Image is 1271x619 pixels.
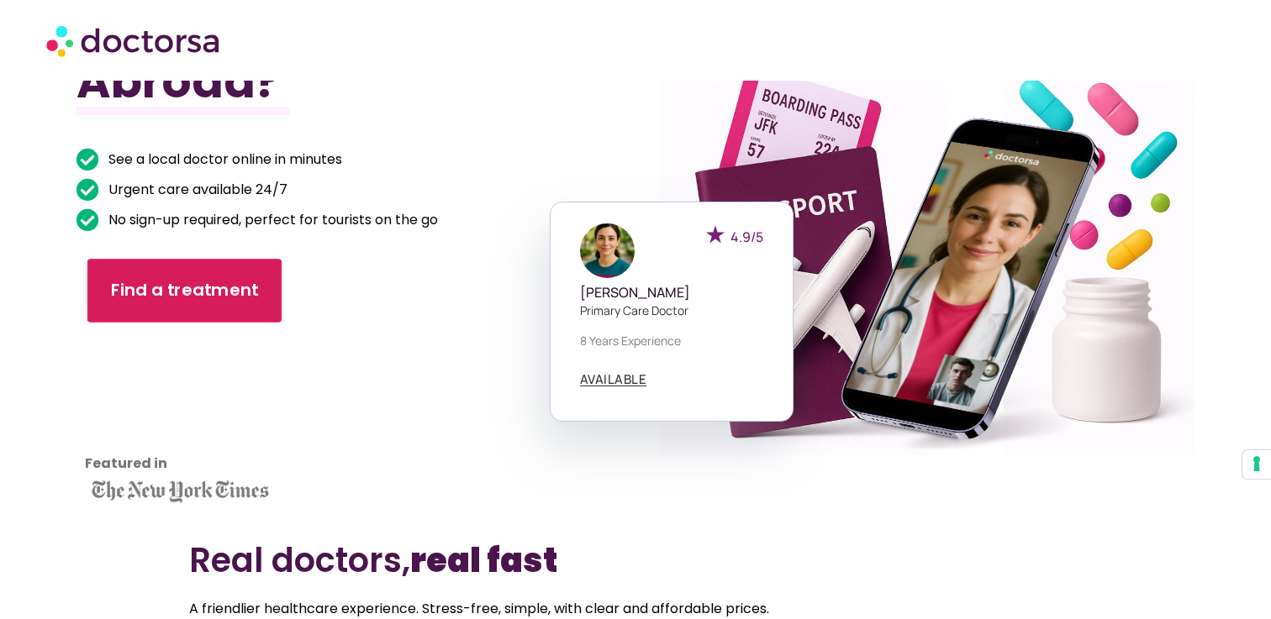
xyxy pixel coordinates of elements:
[730,228,763,246] span: 4.9/5
[410,537,557,584] b: real fast
[580,302,763,319] p: Primary care doctor
[110,278,258,302] span: Find a treatment
[580,332,763,349] p: 8 years experience
[104,178,287,202] span: Urgent care available 24/7
[104,148,342,171] span: See a local doctor online in minutes
[1242,450,1271,479] button: Your consent preferences for tracking technologies
[189,540,1083,580] h2: Real doctors,
[580,373,647,386] span: AVAILABLE
[580,285,763,301] h5: [PERSON_NAME]
[580,373,647,386] a: AVAILABLE
[87,259,282,323] a: Find a treatment
[85,351,236,477] iframe: Customer reviews powered by Trustpilot
[85,454,167,473] strong: Featured in
[104,208,438,232] span: No sign-up required, perfect for tourists on the go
